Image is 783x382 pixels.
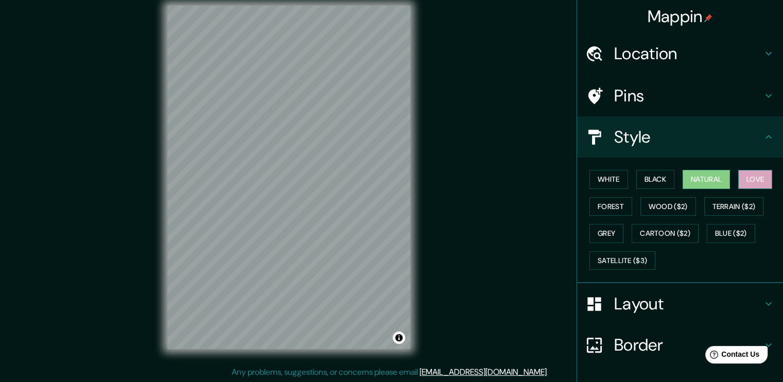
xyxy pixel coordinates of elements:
[589,170,628,189] button: White
[632,224,699,243] button: Cartoon ($2)
[614,85,762,106] h4: Pins
[550,366,552,378] div: .
[738,170,772,189] button: Love
[589,197,632,216] button: Forest
[420,367,547,377] a: [EMAIL_ADDRESS][DOMAIN_NAME]
[232,366,548,378] p: Any problems, suggestions, or concerns please email .
[640,197,696,216] button: Wood ($2)
[577,33,783,74] div: Location
[577,75,783,116] div: Pins
[636,170,675,189] button: Black
[589,251,655,270] button: Satellite ($3)
[548,366,550,378] div: .
[589,224,623,243] button: Grey
[614,335,762,355] h4: Border
[577,324,783,366] div: Border
[614,43,762,64] h4: Location
[683,170,730,189] button: Natural
[614,127,762,147] h4: Style
[577,116,783,158] div: Style
[704,197,764,216] button: Terrain ($2)
[167,6,410,349] canvas: Map
[691,342,772,371] iframe: Help widget launcher
[704,14,712,22] img: pin-icon.png
[648,6,713,27] h4: Mappin
[614,293,762,314] h4: Layout
[577,283,783,324] div: Layout
[393,332,405,344] button: Toggle attribution
[707,224,755,243] button: Blue ($2)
